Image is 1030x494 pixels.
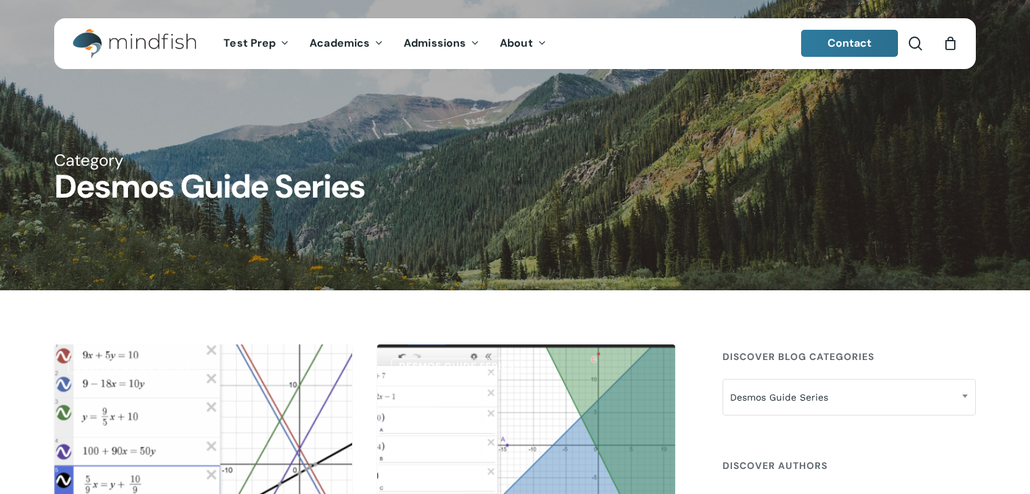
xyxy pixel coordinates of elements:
a: Test Prep [213,38,299,49]
a: Academics [299,38,393,49]
h4: Discover Authors [723,453,976,478]
span: Category [54,150,123,171]
h1: Desmos Guide Series [54,171,976,203]
span: Academics [309,36,370,50]
span: Test Prep [223,36,276,50]
a: About [490,38,557,49]
span: Desmos Guide Series [723,383,975,411]
span: Desmos Guide Series [723,379,976,416]
span: About [500,36,533,50]
nav: Main Menu [213,18,556,69]
a: Desmos Guide Series [68,358,199,374]
span: Admissions [404,36,466,50]
a: Admissions [393,38,490,49]
span: Contact [828,36,872,50]
header: Main Menu [54,18,976,69]
h4: Discover Blog Categories [723,344,976,369]
a: Contact [801,30,899,57]
a: Desmos Guide Series [391,358,522,374]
